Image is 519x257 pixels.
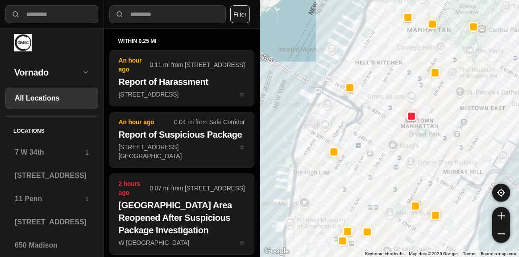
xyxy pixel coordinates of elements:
img: search [115,10,124,19]
h5: within 0.25 mi [118,38,245,45]
button: zoom-out [492,225,510,243]
button: Filter [230,5,250,23]
span: Map data ©2025 Google [409,251,457,256]
p: W [GEOGRAPHIC_DATA] [119,238,245,247]
span: star [239,239,245,246]
h3: [STREET_ADDRESS] [15,217,89,228]
a: An hour ago0.04 mi from Safe CorridorReport of Suspicious Package[STREET_ADDRESS][GEOGRAPHIC_DATA... [109,143,254,151]
img: logo [14,34,32,51]
a: 7 W 34th1 [5,142,98,163]
img: open [82,68,89,76]
h3: 11 Penn [15,194,85,204]
button: recenter [492,184,510,202]
span: star [239,143,245,151]
a: Terms [463,251,475,256]
button: An hour ago0.11 mi from [STREET_ADDRESS]Report of Harassment[STREET_ADDRESS]star [109,50,254,106]
p: 0.04 mi from Safe Corridor [174,118,245,126]
button: Keyboard shortcuts [365,251,403,257]
a: [STREET_ADDRESS] [5,211,98,233]
p: 0.07 mi from [STREET_ADDRESS] [150,184,245,193]
img: zoom-out [498,230,505,237]
button: zoom-in [492,207,510,225]
p: [STREET_ADDRESS][GEOGRAPHIC_DATA] [119,143,245,160]
h3: 7 W 34th [15,147,85,158]
h3: [STREET_ADDRESS] [15,170,89,181]
span: star [239,91,245,98]
img: recenter [497,189,505,197]
p: An hour ago [119,56,150,74]
p: 0.11 mi from [STREET_ADDRESS] [150,60,245,69]
h2: [GEOGRAPHIC_DATA] Area Reopened After Suspicious Package Investigation [119,199,245,236]
a: An hour ago0.11 mi from [STREET_ADDRESS]Report of Harassment[STREET_ADDRESS]star [109,90,254,98]
h3: All Locations [15,93,89,104]
p: [STREET_ADDRESS] [119,90,245,99]
img: Google [262,245,291,257]
img: zoom-in [498,212,505,219]
h5: Locations [5,117,98,142]
img: search [11,10,20,19]
p: 1 [85,194,89,203]
a: 11 Penn1 [5,188,98,210]
a: 2 hours ago0.07 mi from [STREET_ADDRESS][GEOGRAPHIC_DATA] Area Reopened After Suspicious Package ... [109,239,254,246]
a: Report a map error [481,251,516,256]
button: An hour ago0.04 mi from Safe CorridorReport of Suspicious Package[STREET_ADDRESS][GEOGRAPHIC_DATA... [109,112,254,168]
p: 1 [85,148,89,157]
a: All Locations [5,88,98,109]
h2: Report of Harassment [119,76,245,88]
h3: 650 Madison [15,240,89,251]
a: [STREET_ADDRESS] [5,165,98,186]
button: 2 hours ago0.07 mi from [STREET_ADDRESS][GEOGRAPHIC_DATA] Area Reopened After Suspicious Package ... [109,173,254,255]
a: 650 Madison [5,235,98,256]
h2: Report of Suspicious Package [119,128,245,141]
a: Open this area in Google Maps (opens a new window) [262,245,291,257]
h2: Vornado [14,66,82,79]
p: An hour ago [119,118,174,126]
p: 2 hours ago [119,179,150,197]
